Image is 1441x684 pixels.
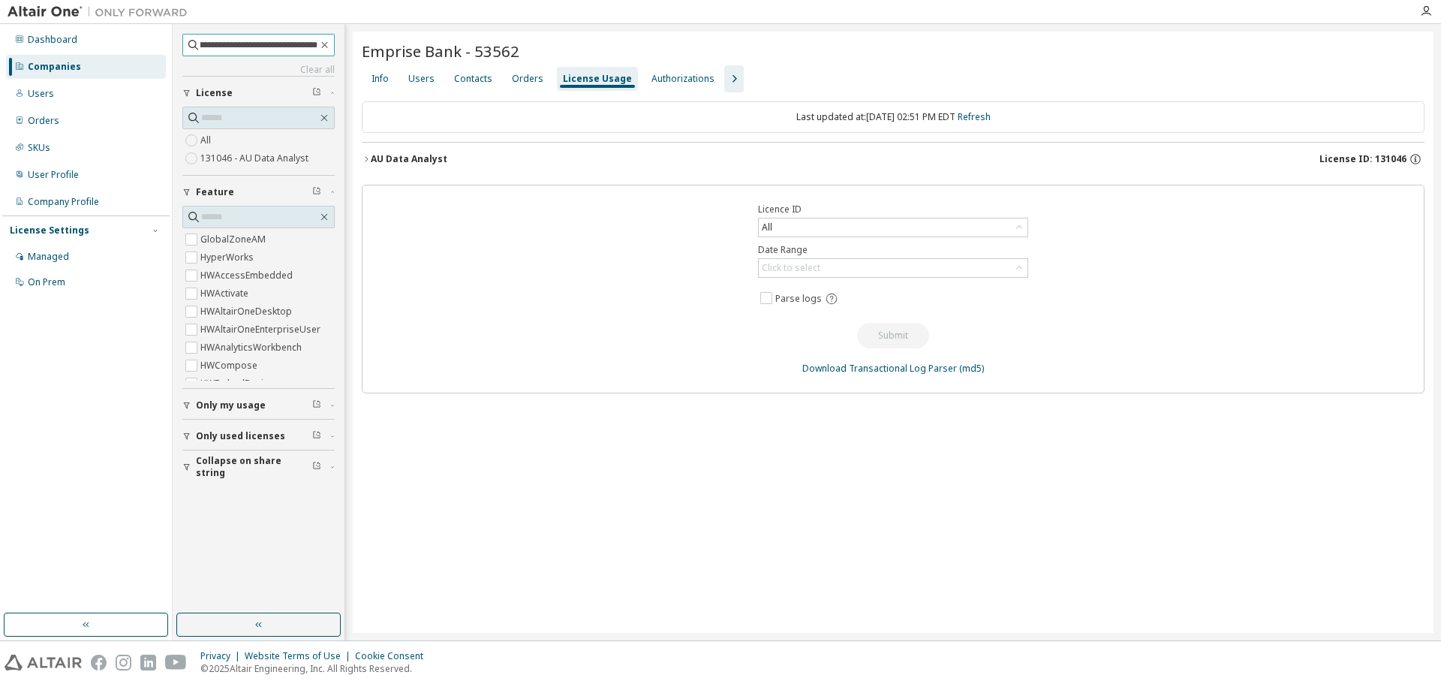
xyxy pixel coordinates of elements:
img: altair_logo.svg [5,655,82,670]
img: youtube.svg [165,655,187,670]
span: Clear filter [312,87,321,99]
div: AU Data Analyst [371,153,447,165]
div: Company Profile [28,196,99,208]
label: HWAccessEmbedded [200,267,296,285]
button: Collapse on share string [182,450,335,484]
div: Privacy [200,650,245,662]
a: Refresh [958,110,991,123]
img: instagram.svg [116,655,131,670]
span: Clear filter [312,430,321,442]
span: Collapse on share string [196,455,312,479]
div: License Settings [10,224,89,237]
div: Cookie Consent [355,650,432,662]
div: Authorizations [651,73,714,85]
p: © 2025 Altair Engineering, Inc. All Rights Reserved. [200,662,432,675]
div: Users [408,73,435,85]
label: Date Range [758,244,1028,256]
div: All [760,219,775,236]
div: On Prem [28,276,65,288]
div: License Usage [563,73,632,85]
span: Emprise Bank - 53562 [362,41,519,62]
div: Managed [28,251,69,263]
span: License ID: 131046 [1319,153,1406,165]
button: AU Data AnalystLicense ID: 131046 [362,143,1424,176]
span: Clear filter [312,186,321,198]
span: Only my usage [196,399,266,411]
div: Companies [28,61,81,73]
label: Licence ID [758,203,1028,215]
label: 131046 - AU Data Analyst [200,149,311,167]
div: Click to select [762,262,820,274]
img: linkedin.svg [140,655,156,670]
div: Contacts [454,73,492,85]
span: Clear filter [312,399,321,411]
img: Altair One [8,5,195,20]
label: HWAltairOneEnterpriseUser [200,321,323,339]
div: All [759,218,1027,237]
label: HWCompose [200,357,260,375]
span: Feature [196,186,234,198]
button: Submit [857,323,929,348]
span: Clear filter [312,461,321,473]
img: facebook.svg [91,655,107,670]
div: Click to select [759,259,1027,277]
div: Orders [512,73,543,85]
button: Only used licenses [182,420,335,453]
a: Clear all [182,64,335,76]
span: License [196,87,233,99]
label: GlobalZoneAM [200,231,269,249]
span: Parse logs [775,293,822,305]
div: SKUs [28,142,50,154]
div: Website Terms of Use [245,650,355,662]
label: HyperWorks [200,249,257,267]
button: Only my usage [182,389,335,422]
label: HWActivate [200,285,251,303]
a: Download Transactional Log Parser [802,362,957,375]
button: Feature [182,176,335,209]
div: Info [372,73,389,85]
div: Users [28,88,54,100]
button: License [182,77,335,110]
span: Only used licenses [196,430,285,442]
div: Last updated at: [DATE] 02:51 PM EDT [362,101,1424,133]
label: HWAltairOneDesktop [200,303,295,321]
label: HWEmbedBasic [200,375,271,393]
div: Orders [28,115,59,127]
label: HWAnalyticsWorkbench [200,339,305,357]
div: User Profile [28,169,79,181]
a: (md5) [959,362,984,375]
label: All [200,131,214,149]
div: Dashboard [28,34,77,46]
